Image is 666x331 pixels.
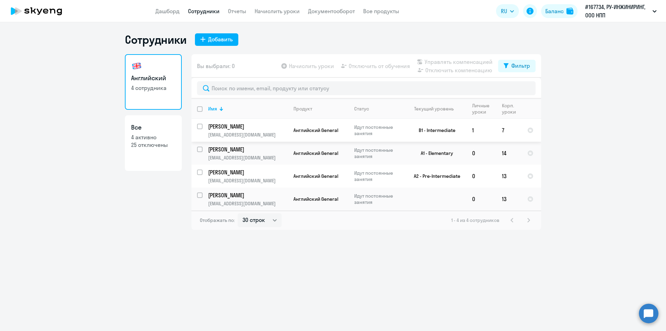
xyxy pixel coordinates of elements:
span: Английский General [293,173,338,179]
div: Корп. уроки [502,102,516,115]
div: Текущий уровень [414,106,454,112]
div: Имя [208,106,288,112]
p: [EMAIL_ADDRESS][DOMAIN_NAME] [208,132,288,138]
p: Идут постоянные занятия [354,147,402,159]
p: [PERSON_NAME] [208,123,287,130]
a: Все4 активно25 отключены [125,115,182,171]
a: [PERSON_NAME] [208,168,288,176]
div: Продукт [293,106,348,112]
div: Продукт [293,106,312,112]
div: Имя [208,106,217,112]
a: [PERSON_NAME] [208,191,288,199]
td: 14 [496,142,522,165]
a: Английский4 сотрудника [125,54,182,110]
span: 1 - 4 из 4 сотрудников [451,217,499,223]
button: Балансbalance [541,4,578,18]
p: #167734, РУ-ИНЖИНИРИНГ, ООО НПП [585,3,650,19]
p: [PERSON_NAME] [208,146,287,153]
div: Личные уроки [472,102,496,115]
p: [EMAIL_ADDRESS][DOMAIN_NAME] [208,155,288,161]
div: Фильтр [511,61,530,70]
button: Фильтр [498,60,536,72]
button: Добавить [195,33,238,46]
td: A2 - Pre-Intermediate [402,165,467,188]
p: Идут постоянные занятия [354,193,402,205]
span: Английский General [293,196,338,202]
p: 25 отключены [131,141,176,149]
td: 13 [496,165,522,188]
td: 0 [467,142,496,165]
td: 1 [467,119,496,142]
h3: Английский [131,74,176,83]
h3: Все [131,123,176,132]
h1: Сотрудники [125,33,187,47]
td: B1 - Intermediate [402,119,467,142]
p: Идут постоянные занятия [354,170,402,182]
td: 0 [467,165,496,188]
p: [EMAIL_ADDRESS][DOMAIN_NAME] [208,177,288,184]
td: A1 - Elementary [402,142,467,165]
span: Вы выбрали: 0 [197,62,235,70]
div: Корп. уроки [502,102,521,115]
div: Добавить [208,35,233,43]
a: Сотрудники [188,8,220,15]
td: 13 [496,188,522,210]
p: [PERSON_NAME] [208,168,287,176]
span: RU [501,7,507,15]
button: #167734, РУ-ИНЖИНИРИНГ, ООО НПП [582,3,660,19]
p: Идут постоянные занятия [354,124,402,136]
div: Личные уроки [472,102,490,115]
input: Поиск по имени, email, продукту или статусу [197,81,536,95]
p: [PERSON_NAME] [208,191,287,199]
p: 4 активно [131,133,176,141]
span: Отображать по: [200,217,235,223]
div: Текущий уровень [408,106,466,112]
a: Все продукты [363,8,399,15]
a: Документооборот [308,8,355,15]
div: Статус [354,106,402,112]
span: Английский General [293,127,338,133]
span: Английский General [293,150,338,156]
a: [PERSON_NAME] [208,146,288,153]
img: balance [566,8,573,15]
a: Дашборд [155,8,180,15]
a: [PERSON_NAME] [208,123,288,130]
div: Баланс [545,7,564,15]
p: 4 сотрудника [131,84,176,92]
a: Начислить уроки [255,8,300,15]
td: 0 [467,188,496,210]
div: Статус [354,106,369,112]
td: 7 [496,119,522,142]
p: [EMAIL_ADDRESS][DOMAIN_NAME] [208,200,288,207]
button: RU [496,4,519,18]
a: Отчеты [228,8,246,15]
img: english [131,60,142,72]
